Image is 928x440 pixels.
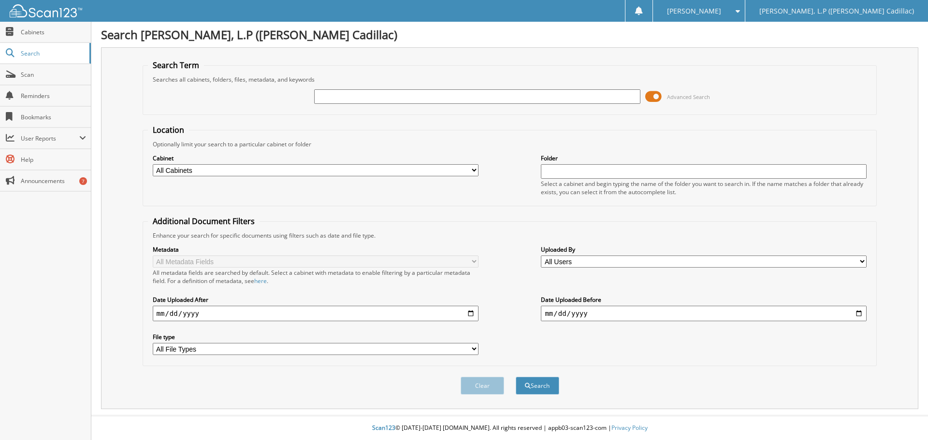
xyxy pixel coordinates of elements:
a: Privacy Policy [611,424,648,432]
span: Announcements [21,177,86,185]
span: Advanced Search [667,93,710,100]
span: Search [21,49,85,57]
span: Reminders [21,92,86,100]
div: Select a cabinet and begin typing the name of the folder you want to search in. If the name match... [541,180,867,196]
span: User Reports [21,134,79,142]
label: Uploaded By [541,245,867,254]
span: Bookmarks [21,113,86,121]
button: Clear [461,377,504,395]
div: Searches all cabinets, folders, files, metadata, and keywords [148,75,872,84]
label: Cabinet [153,154,478,162]
div: Enhance your search for specific documents using filters such as date and file type. [148,231,872,240]
span: Scan123 [372,424,395,432]
span: Scan [21,71,86,79]
label: Metadata [153,245,478,254]
legend: Additional Document Filters [148,216,260,227]
button: Search [516,377,559,395]
legend: Search Term [148,60,204,71]
div: 7 [79,177,87,185]
legend: Location [148,125,189,135]
span: [PERSON_NAME] [667,8,721,14]
label: File type [153,333,478,341]
label: Date Uploaded After [153,296,478,304]
label: Folder [541,154,867,162]
div: © [DATE]-[DATE] [DOMAIN_NAME]. All rights reserved | appb03-scan123-com | [91,416,928,440]
span: Help [21,156,86,164]
span: [PERSON_NAME], L.P ([PERSON_NAME] Cadillac) [759,8,914,14]
img: scan123-logo-white.svg [10,4,82,17]
h1: Search [PERSON_NAME], L.P ([PERSON_NAME] Cadillac) [101,27,918,43]
input: start [153,306,478,321]
div: All metadata fields are searched by default. Select a cabinet with metadata to enable filtering b... [153,269,478,285]
span: Cabinets [21,28,86,36]
input: end [541,306,867,321]
div: Optionally limit your search to a particular cabinet or folder [148,140,872,148]
label: Date Uploaded Before [541,296,867,304]
a: here [254,277,267,285]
